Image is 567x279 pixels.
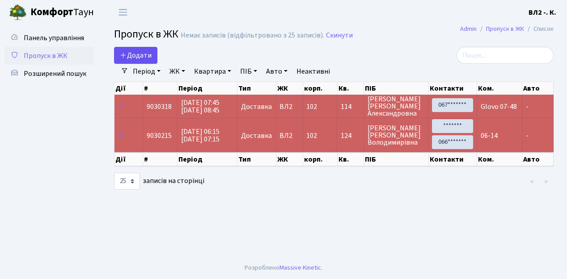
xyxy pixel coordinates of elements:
th: Дії [114,82,143,95]
span: Доставка [241,132,272,139]
a: Неактивні [293,64,334,79]
span: [DATE] 07:45 [DATE] 08:45 [181,98,220,115]
span: ВЛ2 [279,103,299,110]
a: Додати [114,47,157,64]
span: 102 [306,131,317,141]
span: Розширений пошук [24,69,86,79]
th: Авто [522,82,554,95]
th: корп. [303,82,338,95]
a: ПІБ [237,64,261,79]
th: Контакти [429,82,477,95]
li: Список [524,24,554,34]
a: Панель управління [4,29,94,47]
a: Період [129,64,164,79]
span: 124 [341,132,360,139]
span: 9030318 [147,102,172,112]
button: Переключити навігацію [112,5,134,20]
div: Розроблено . [245,263,322,273]
span: - [526,102,529,112]
th: Тип [237,153,276,166]
b: Комфорт [30,5,73,19]
th: ПІБ [364,82,428,95]
span: [PERSON_NAME] [PERSON_NAME] Александровна [368,96,424,117]
span: 06-14 [481,131,498,141]
nav: breadcrumb [447,20,567,38]
span: Пропуск в ЖК [114,26,178,42]
th: Контакти [429,153,477,166]
th: ЖК [276,153,303,166]
input: Пошук... [457,47,554,64]
a: Massive Kinetic [279,263,321,272]
th: Кв. [338,153,364,166]
a: Пропуск в ЖК [4,47,94,65]
span: Пропуск в ЖК [24,51,68,61]
th: Кв. [338,82,364,95]
th: Тип [237,82,276,95]
span: 102 [306,102,317,112]
span: ВЛ2 [279,132,299,139]
a: Пропуск в ЖК [486,24,524,33]
th: # [143,153,177,166]
th: Ком. [477,82,522,95]
th: ПІБ [364,153,428,166]
img: logo.png [9,4,27,21]
th: Дії [114,153,143,166]
b: ВЛ2 -. К. [529,8,556,17]
a: Розширений пошук [4,65,94,83]
span: Таун [30,5,94,20]
a: Квартира [190,64,235,79]
a: Admin [460,24,477,33]
span: 9030215 [147,131,172,141]
span: Glovo 07-48 [481,102,517,112]
label: записів на сторінці [114,173,204,190]
th: ЖК [276,82,303,95]
span: Панель управління [24,33,84,43]
a: Скинути [326,31,353,40]
span: 114 [341,103,360,110]
th: # [143,82,177,95]
div: Немає записів (відфільтровано з 25 записів). [181,31,324,40]
th: Ком. [477,153,522,166]
a: ЖК [166,64,189,79]
span: - [526,131,529,141]
th: Період [178,82,238,95]
th: Авто [522,153,554,166]
a: Авто [262,64,291,79]
span: Додати [120,50,152,60]
a: ВЛ2 -. К. [529,7,556,18]
select: записів на сторінці [114,173,140,190]
span: Доставка [241,103,272,110]
span: [DATE] 06:15 [DATE] 07:15 [181,127,220,144]
th: Період [178,153,238,166]
th: корп. [303,153,338,166]
span: [PERSON_NAME] [PERSON_NAME] Володимирівна [368,125,424,146]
